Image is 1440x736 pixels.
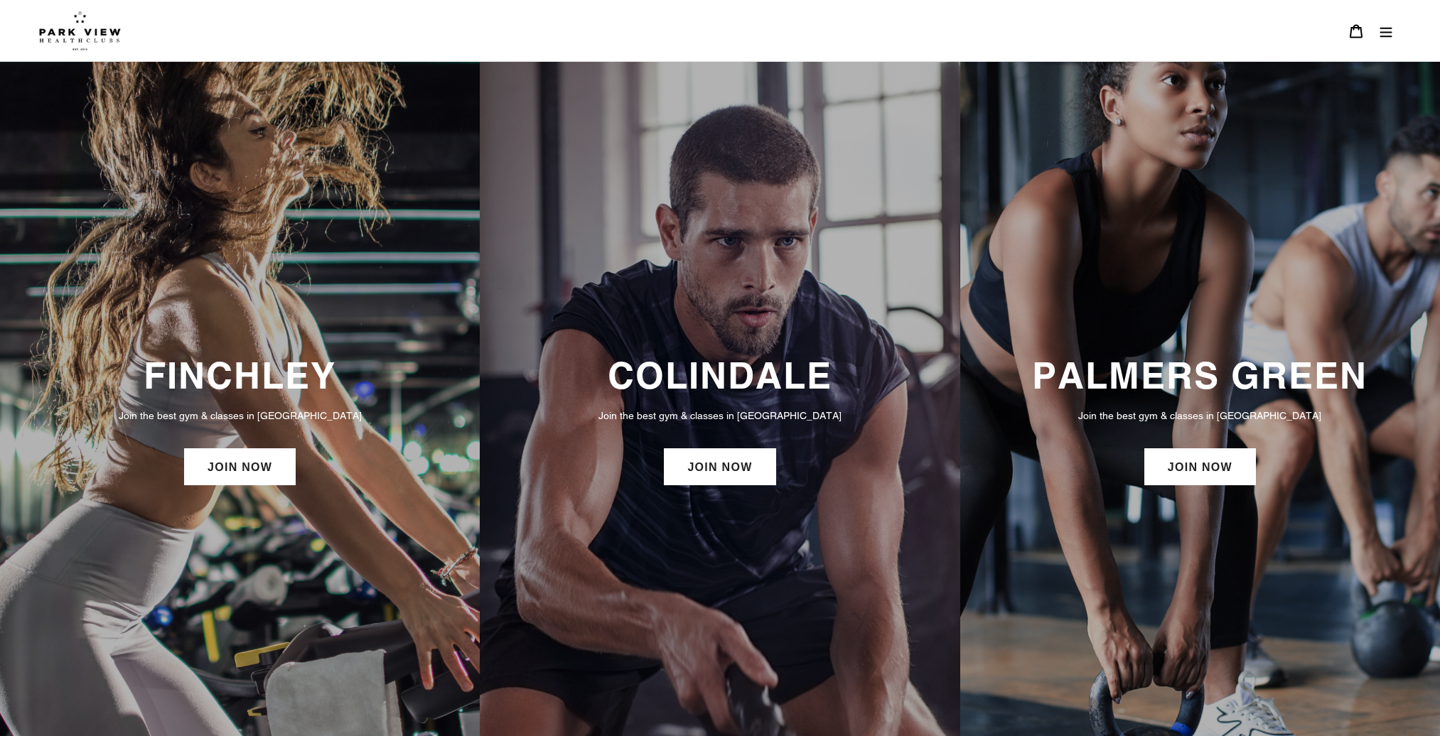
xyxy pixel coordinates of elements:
h3: PALMERS GREEN [974,354,1426,397]
p: Join the best gym & classes in [GEOGRAPHIC_DATA] [14,408,466,423]
a: JOIN NOW: Colindale Membership [664,448,775,485]
p: Join the best gym & classes in [GEOGRAPHIC_DATA] [494,408,945,423]
a: JOIN NOW: Palmers Green Membership [1144,448,1256,485]
a: JOIN NOW: Finchley Membership [184,448,296,485]
h3: FINCHLEY [14,354,466,397]
p: Join the best gym & classes in [GEOGRAPHIC_DATA] [974,408,1426,423]
img: Park view health clubs is a gym near you. [39,11,121,50]
h3: COLINDALE [494,354,945,397]
button: Menu [1371,16,1401,46]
